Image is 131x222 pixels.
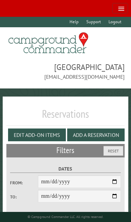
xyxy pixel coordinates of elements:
a: Support [83,17,104,27]
label: From: [10,180,38,186]
label: To: [10,194,38,200]
a: Logout [105,17,124,27]
label: Dates [10,165,121,173]
h2: Filters [6,144,124,157]
button: Reset [103,146,123,156]
small: © Campground Commander LLC. All rights reserved. [28,215,103,219]
button: Edit Add-on Items [8,128,66,141]
span: [GEOGRAPHIC_DATA] [EMAIL_ADDRESS][DOMAIN_NAME] [6,62,124,80]
button: Add a Reservation [67,128,125,141]
img: Campground Commander [6,30,90,56]
a: Help [66,17,82,27]
h1: Reservations [6,107,124,126]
